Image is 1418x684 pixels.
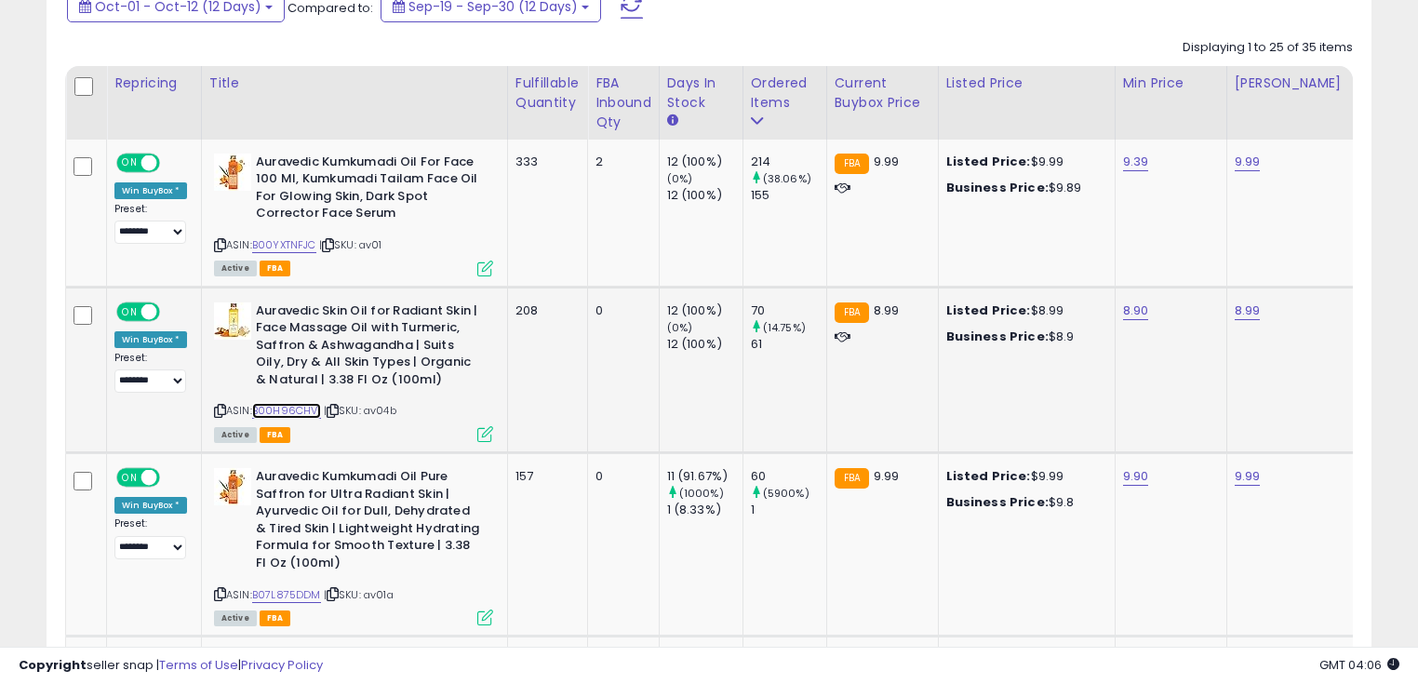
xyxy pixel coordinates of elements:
[667,468,742,485] div: 11 (91.67%)
[157,470,187,486] span: OFF
[214,468,493,624] div: ASIN:
[763,171,811,186] small: (38.06%)
[874,467,900,485] span: 9.99
[260,261,291,276] span: FBA
[324,587,394,602] span: | SKU: av01a
[214,427,257,443] span: All listings currently available for purchase on Amazon
[946,302,1101,319] div: $8.99
[835,154,869,174] small: FBA
[252,403,321,419] a: B00H96CHVI
[595,154,645,170] div: 2
[667,336,742,353] div: 12 (100%)
[667,502,742,518] div: 1 (8.33%)
[667,113,678,129] small: Days In Stock.
[256,154,482,227] b: Auravedic Kumkumadi Oil For Face 100 Ml, Kumkumadi Tailam Face Oil For Glowing Skin, Dark Spot Co...
[214,154,493,275] div: ASIN:
[214,302,493,440] div: ASIN:
[1235,467,1261,486] a: 9.99
[667,320,693,335] small: (0%)
[1123,302,1149,320] a: 8.90
[1123,467,1149,486] a: 9.90
[763,486,809,501] small: (5900%)
[835,468,869,489] small: FBA
[751,154,826,170] div: 214
[751,187,826,204] div: 155
[1319,656,1399,674] span: 2025-10-13 04:06 GMT
[114,352,187,394] div: Preset:
[667,302,742,319] div: 12 (100%)
[946,494,1101,511] div: $9.8
[214,610,257,626] span: All listings currently available for purchase on Amazon
[667,74,735,113] div: Days In Stock
[260,427,291,443] span: FBA
[214,468,251,505] img: 41FBnehm9dL._SL40_.jpg
[256,468,482,576] b: Auravedic Kumkumadi Oil Pure Saffron for Ultra Radiant Skin | Ayurvedic Oil for Dull, Dehydrated ...
[1123,74,1219,93] div: Min Price
[946,179,1049,196] b: Business Price:
[595,302,645,319] div: 0
[118,303,141,319] span: ON
[1235,74,1345,93] div: [PERSON_NAME]
[114,517,187,559] div: Preset:
[114,182,187,199] div: Win BuyBox *
[1235,153,1261,171] a: 9.99
[19,657,323,675] div: seller snap | |
[1183,39,1353,57] div: Displaying 1 to 25 of 35 items
[946,154,1101,170] div: $9.99
[595,74,651,132] div: FBA inbound Qty
[1123,153,1149,171] a: 9.39
[874,302,900,319] span: 8.99
[751,74,819,113] div: Ordered Items
[751,336,826,353] div: 61
[946,467,1031,485] b: Listed Price:
[114,497,187,514] div: Win BuyBox *
[157,303,187,319] span: OFF
[260,610,291,626] span: FBA
[256,302,482,394] b: Auravedic Skin Oil for Radiant Skin | Face Massage Oil with Turmeric, Saffron & Ashwagandha | Sui...
[946,493,1049,511] b: Business Price:
[946,153,1031,170] b: Listed Price:
[324,403,396,418] span: | SKU: av04b
[515,154,573,170] div: 333
[946,302,1031,319] b: Listed Price:
[118,154,141,170] span: ON
[946,329,1101,345] div: $8.9
[515,302,573,319] div: 208
[946,468,1101,485] div: $9.99
[667,171,693,186] small: (0%)
[667,187,742,204] div: 12 (100%)
[946,328,1049,345] b: Business Price:
[19,656,87,674] strong: Copyright
[214,261,257,276] span: All listings currently available for purchase on Amazon
[214,302,251,340] img: 411l9iW7IyL._SL40_.jpg
[114,331,187,348] div: Win BuyBox *
[159,656,238,674] a: Terms of Use
[751,302,826,319] div: 70
[209,74,500,93] div: Title
[667,154,742,170] div: 12 (100%)
[252,237,316,253] a: B00YXTNFJC
[114,74,194,93] div: Repricing
[157,154,187,170] span: OFF
[946,74,1107,93] div: Listed Price
[595,468,645,485] div: 0
[1235,302,1261,320] a: 8.99
[241,656,323,674] a: Privacy Policy
[946,180,1101,196] div: $9.89
[751,502,826,518] div: 1
[319,237,382,252] span: | SKU: av01
[751,468,826,485] div: 60
[252,587,321,603] a: B07L875DDM
[114,203,187,245] div: Preset:
[515,468,573,485] div: 157
[214,154,251,191] img: 41iHksKecqL._SL40_.jpg
[515,74,580,113] div: Fulfillable Quantity
[118,470,141,486] span: ON
[835,302,869,323] small: FBA
[835,74,930,113] div: Current Buybox Price
[679,486,724,501] small: (1000%)
[763,320,806,335] small: (14.75%)
[874,153,900,170] span: 9.99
